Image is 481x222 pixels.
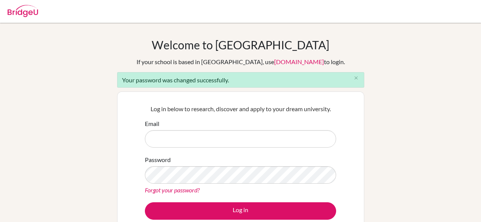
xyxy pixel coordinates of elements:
[137,57,345,66] div: If your school is based in [GEOGRAPHIC_DATA], use to login.
[145,119,159,128] label: Email
[8,5,38,17] img: Bridge-U
[145,186,200,194] a: Forgot your password?
[349,72,364,84] button: Close
[152,38,329,52] h1: Welcome to [GEOGRAPHIC_DATA]
[145,104,336,113] p: Log in below to research, discover and apply to your dream university.
[117,72,364,88] div: Your password was changed successfully.
[145,202,336,220] button: Log in
[274,58,324,65] a: [DOMAIN_NAME]
[353,75,359,81] i: close
[145,155,171,164] label: Password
